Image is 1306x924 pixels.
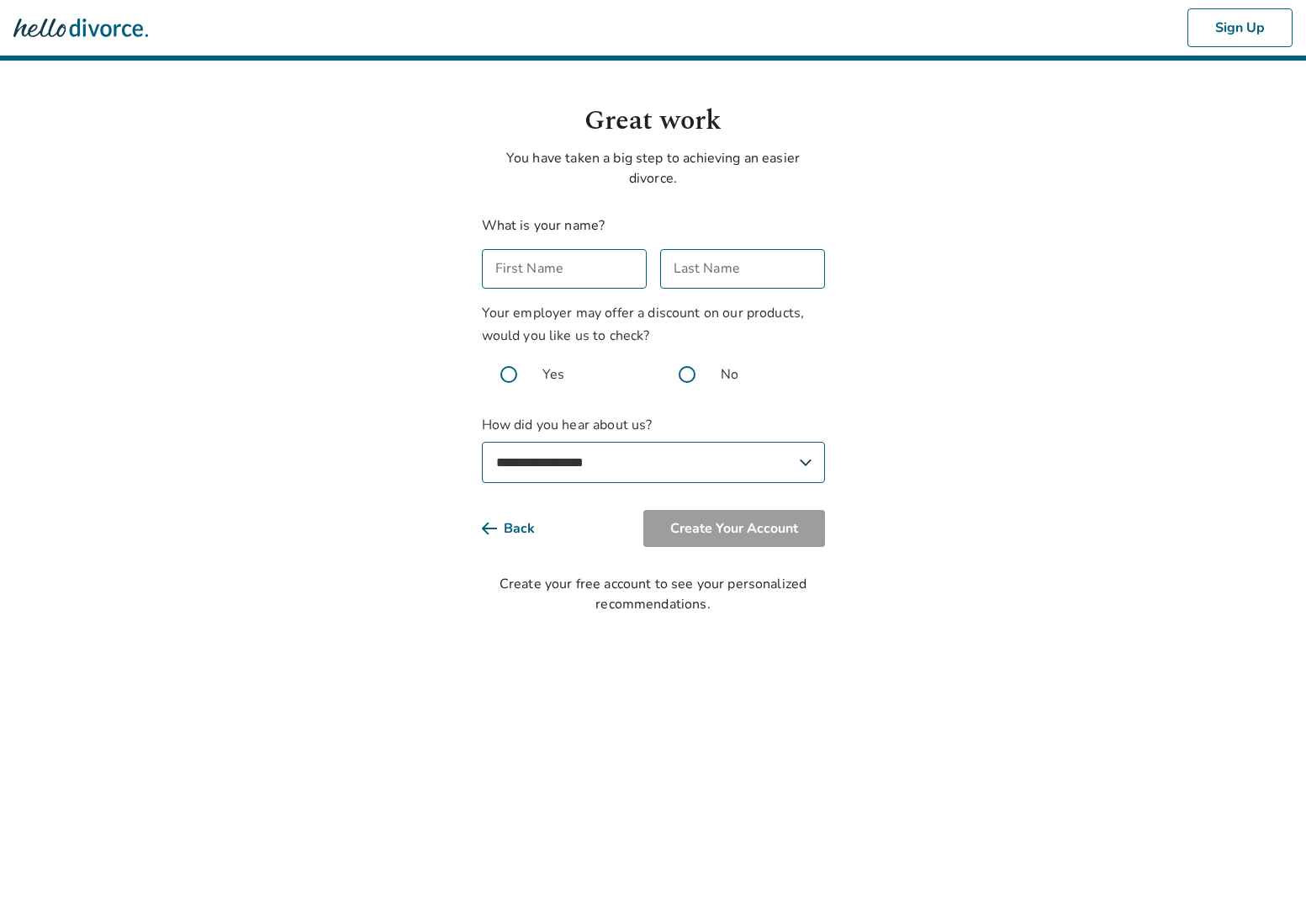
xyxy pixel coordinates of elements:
[482,510,562,547] button: Back
[482,216,605,235] label: What is your name?
[482,442,825,483] select: How did you hear about us?
[482,415,825,483] label: How did you hear about us?
[482,304,805,345] span: Your employer may offer a discount on our products, would you like us to check?
[13,11,148,45] img: Hello Divorce Logo
[482,574,825,614] div: Create your free account to see your personalized recommendations.
[1222,843,1306,924] iframe: Chat Widget
[643,510,825,547] button: Create Your Account
[1187,8,1293,47] button: Sign Up
[542,364,564,385] span: Yes
[482,101,825,141] h1: Great work
[482,148,825,189] p: You have taken a big step to achieving an easier divorce.
[721,364,738,385] span: No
